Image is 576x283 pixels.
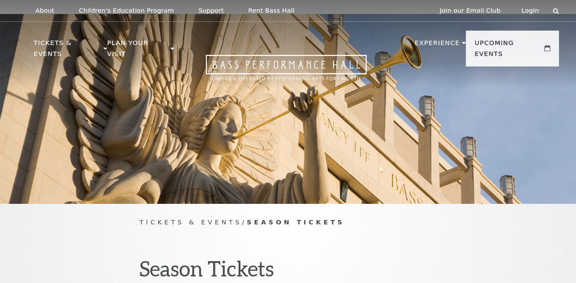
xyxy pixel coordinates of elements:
p: Children's Education Program [79,7,174,14]
p: About [35,7,54,14]
p: Tickets & Events [34,38,101,64]
p: Rent Bass Hall [248,7,295,14]
p: Plan Your Visit [107,38,168,64]
p: Experience [415,38,460,53]
p: Support [198,7,224,14]
p: Upcoming Events [475,38,542,64]
span: Season Tickets [247,218,345,226]
span: Tickets & Events [139,218,242,226]
p: / [139,217,437,228]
